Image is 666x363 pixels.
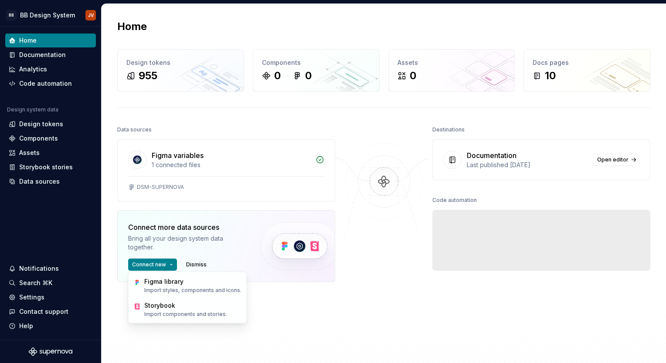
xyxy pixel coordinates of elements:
div: Docs pages [533,58,641,67]
button: Dismiss [182,259,211,271]
div: Notifications [19,264,59,273]
div: BB [6,10,17,20]
div: Storybook [144,301,175,310]
div: Search ⌘K [19,279,52,287]
a: Figma variables1 connected filesDSM-SUPERNOVA [117,139,335,202]
p: Import components and stories. [144,311,227,318]
div: Figma library [144,277,183,286]
a: Design tokens955 [117,49,244,92]
div: Code automation [19,79,72,88]
div: Help [19,322,33,330]
div: 0 [305,69,312,83]
button: BBBB Design SystemJV [2,6,99,24]
a: Components [5,131,96,145]
a: Documentation [5,48,96,62]
span: Open editor [597,156,629,163]
div: Components [19,134,58,143]
div: Documentation [467,150,516,161]
div: Documentation [19,50,66,59]
a: Analytics [5,62,96,76]
a: Assets0 [388,49,515,92]
h2: Home [117,20,147,34]
div: Destinations [432,124,465,136]
div: BB Design System [20,11,75,20]
a: Home [5,34,96,47]
a: Code automation [5,77,96,91]
div: Bring all your design system data together. [128,234,246,252]
div: Assets [19,148,40,157]
div: Data sources [19,177,60,186]
svg: Supernova Logo [29,347,72,356]
div: Assets [398,58,506,67]
div: Home [19,36,37,45]
div: Components [262,58,370,67]
div: Design system data [7,106,58,113]
div: Design tokens [19,120,63,128]
button: Contact support [5,305,96,319]
a: Components00 [253,49,380,92]
span: Connect new [132,261,166,268]
div: JV [88,12,94,19]
div: Connect more data sources [128,222,246,232]
div: 10 [545,69,556,83]
span: Dismiss [186,261,207,268]
div: DSM-SUPERNOVA [137,184,184,191]
div: Contact support [19,307,68,316]
a: Storybook stories [5,160,96,174]
div: Settings [19,293,44,302]
a: Assets [5,146,96,160]
div: Figma variables [152,150,204,161]
div: Design tokens [126,58,235,67]
p: Import styles, components and icons. [144,287,241,294]
button: Connect new [128,259,177,271]
div: Analytics [19,65,47,74]
button: Search ⌘K [5,276,96,290]
div: Code automation [432,194,477,206]
a: Design tokens [5,117,96,131]
div: 955 [139,69,157,83]
a: Open editor [593,154,639,166]
a: Data sources [5,175,96,188]
div: 1 connected files [152,161,310,169]
button: Help [5,319,96,333]
div: 0 [410,69,416,83]
button: Notifications [5,262,96,276]
a: Docs pages10 [523,49,650,92]
a: Settings [5,290,96,304]
div: 0 [274,69,281,83]
div: Storybook stories [19,163,73,171]
div: Last published [DATE] [467,161,588,169]
div: Data sources [117,124,152,136]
